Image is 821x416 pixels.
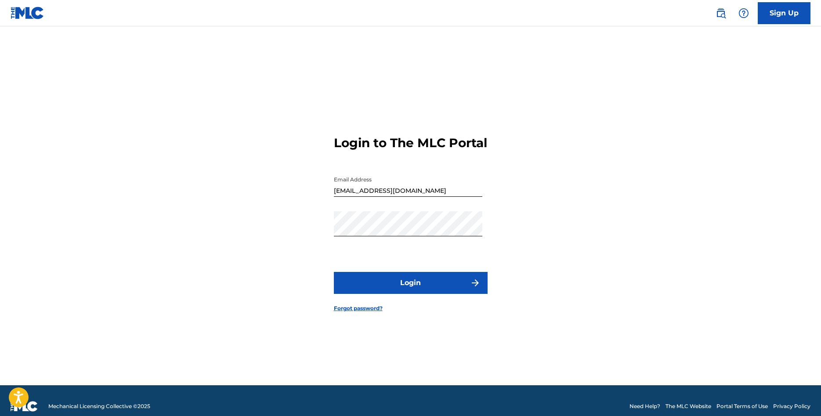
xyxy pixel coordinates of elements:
h3: Login to The MLC Portal [334,135,487,151]
a: Sign Up [758,2,810,24]
img: help [738,8,749,18]
a: Portal Terms of Use [716,402,768,410]
img: MLC Logo [11,7,44,19]
a: Forgot password? [334,304,383,312]
a: Privacy Policy [773,402,810,410]
div: Help [735,4,752,22]
img: search [716,8,726,18]
a: Public Search [712,4,730,22]
span: Mechanical Licensing Collective © 2025 [48,402,150,410]
a: Need Help? [629,402,660,410]
a: The MLC Website [665,402,711,410]
img: f7272a7cc735f4ea7f67.svg [470,278,481,288]
img: logo [11,401,38,412]
button: Login [334,272,488,294]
